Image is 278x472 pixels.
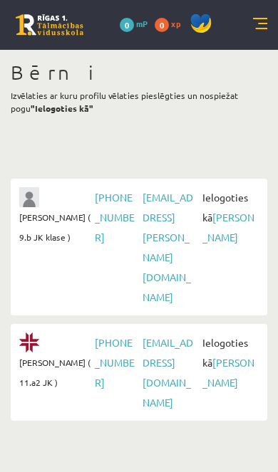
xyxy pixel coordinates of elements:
span: 0 [120,18,134,32]
a: [PHONE_NUMBER] [95,336,135,389]
span: [PERSON_NAME] ( 11.a2 JK ) [19,352,91,392]
span: Ielogoties kā [199,187,259,247]
a: [PERSON_NAME] [202,356,254,389]
b: "Ielogoties kā" [31,103,93,114]
a: Rīgas 1. Tālmācības vidusskola [16,14,83,36]
a: 0 xp [155,18,187,29]
img: Jānis Tāre [19,187,39,207]
a: [PERSON_NAME] [202,211,254,243]
a: [PHONE_NUMBER] [95,191,135,243]
span: Ielogoties kā [199,332,259,392]
span: [PERSON_NAME] ( 9.b JK klase ) [19,207,91,247]
p: Izvēlaties ar kuru profilu vēlaties pieslēgties un nospiežat pogu [11,89,267,115]
img: Elīza Tāre [19,332,39,352]
h1: Bērni [11,61,267,85]
span: xp [171,18,180,29]
a: [EMAIL_ADDRESS][DOMAIN_NAME] [143,336,193,409]
a: [EMAIL_ADDRESS][PERSON_NAME][DOMAIN_NAME] [143,191,193,303]
span: mP [136,18,148,29]
span: 0 [155,18,169,32]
